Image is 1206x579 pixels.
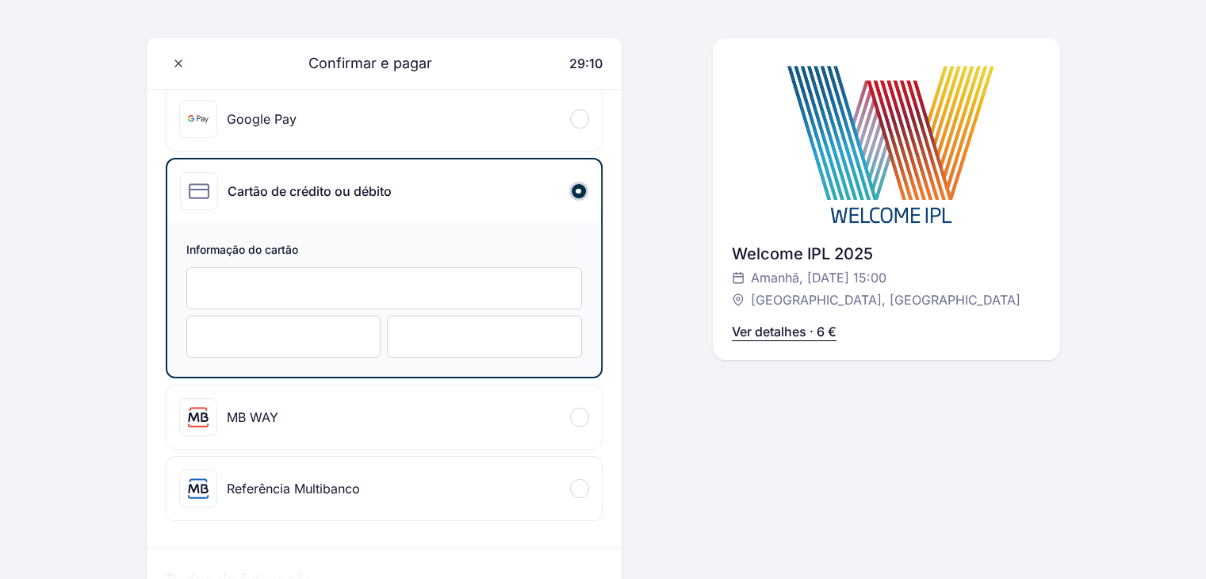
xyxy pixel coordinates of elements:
div: Cartão de crédito ou débito [228,182,392,201]
div: Referência Multibanco [227,479,360,498]
div: MB WAY [227,408,278,427]
span: [GEOGRAPHIC_DATA], [GEOGRAPHIC_DATA] [751,290,1020,309]
p: Ver detalhes · 6 € [732,322,837,341]
span: Informação do cartão [186,242,582,261]
span: Amanhã, [DATE] 15:00 [751,268,886,287]
span: Confirmar e pagar [289,52,432,75]
div: Google Pay [227,109,297,128]
iframe: Moldura de introdução de data de validade segura [203,329,365,344]
iframe: Moldura de introdução de número de cartão seguro [203,281,565,296]
iframe: Moldura de introdução de CVC segura [404,329,565,344]
span: 29:10 [569,56,603,71]
div: Welcome IPL 2025 [732,243,1041,265]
